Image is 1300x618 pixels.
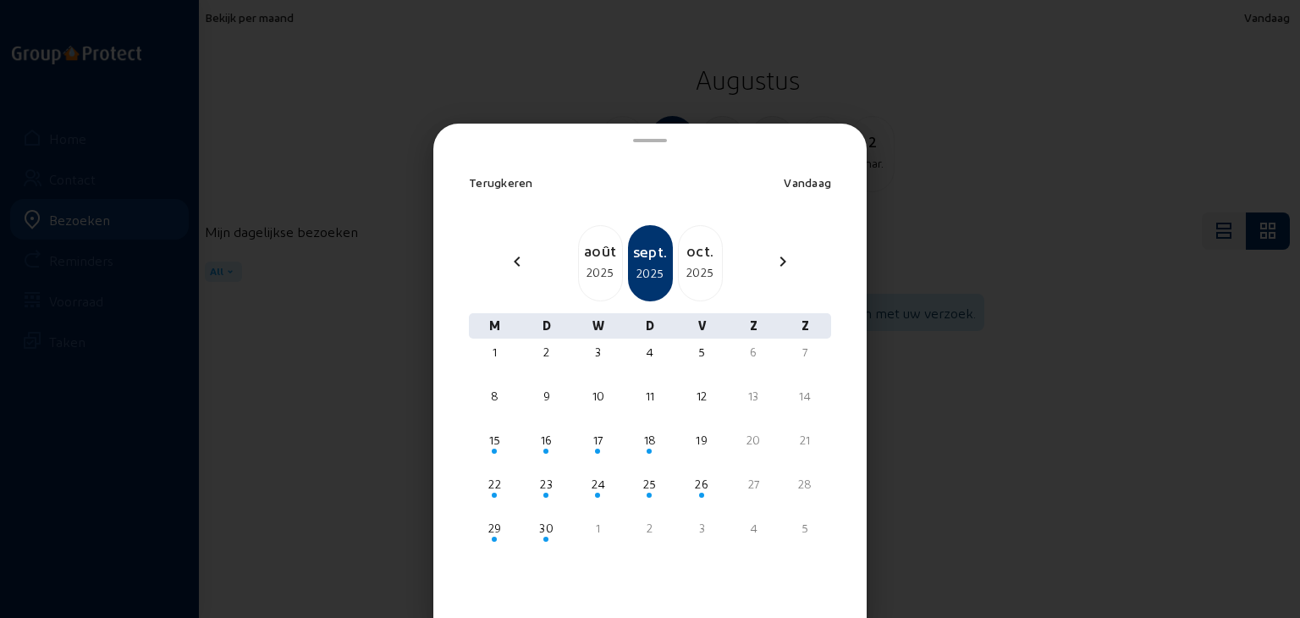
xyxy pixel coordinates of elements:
[683,432,721,449] div: 19
[527,344,565,361] div: 2
[631,388,669,405] div: 11
[630,263,671,284] div: 2025
[476,344,514,361] div: 1
[683,388,721,405] div: 12
[630,240,671,263] div: sept.
[786,432,824,449] div: 21
[469,175,533,190] span: Terugkeren
[631,520,669,537] div: 2
[579,239,622,262] div: août
[735,344,773,361] div: 6
[679,262,722,283] div: 2025
[773,251,793,272] mat-icon: chevron_right
[476,432,514,449] div: 15
[735,476,773,493] div: 27
[683,344,721,361] div: 5
[476,476,514,493] div: 22
[786,476,824,493] div: 28
[631,344,669,361] div: 4
[786,388,824,405] div: 14
[786,520,824,537] div: 5
[476,388,514,405] div: 8
[779,313,831,339] div: Z
[683,476,721,493] div: 26
[521,313,572,339] div: D
[527,388,565,405] div: 9
[735,388,773,405] div: 13
[579,476,617,493] div: 24
[631,432,669,449] div: 18
[527,476,565,493] div: 23
[527,432,565,449] div: 16
[631,476,669,493] div: 25
[624,313,675,339] div: D
[676,313,728,339] div: V
[728,313,779,339] div: Z
[683,520,721,537] div: 3
[579,520,617,537] div: 1
[784,175,831,190] span: Vandaag
[579,262,622,283] div: 2025
[579,388,617,405] div: 10
[786,344,824,361] div: 7
[735,520,773,537] div: 4
[476,520,514,537] div: 29
[579,344,617,361] div: 3
[507,251,527,272] mat-icon: chevron_left
[735,432,773,449] div: 20
[679,239,722,262] div: oct.
[572,313,624,339] div: W
[469,313,521,339] div: M
[579,432,617,449] div: 17
[527,520,565,537] div: 30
